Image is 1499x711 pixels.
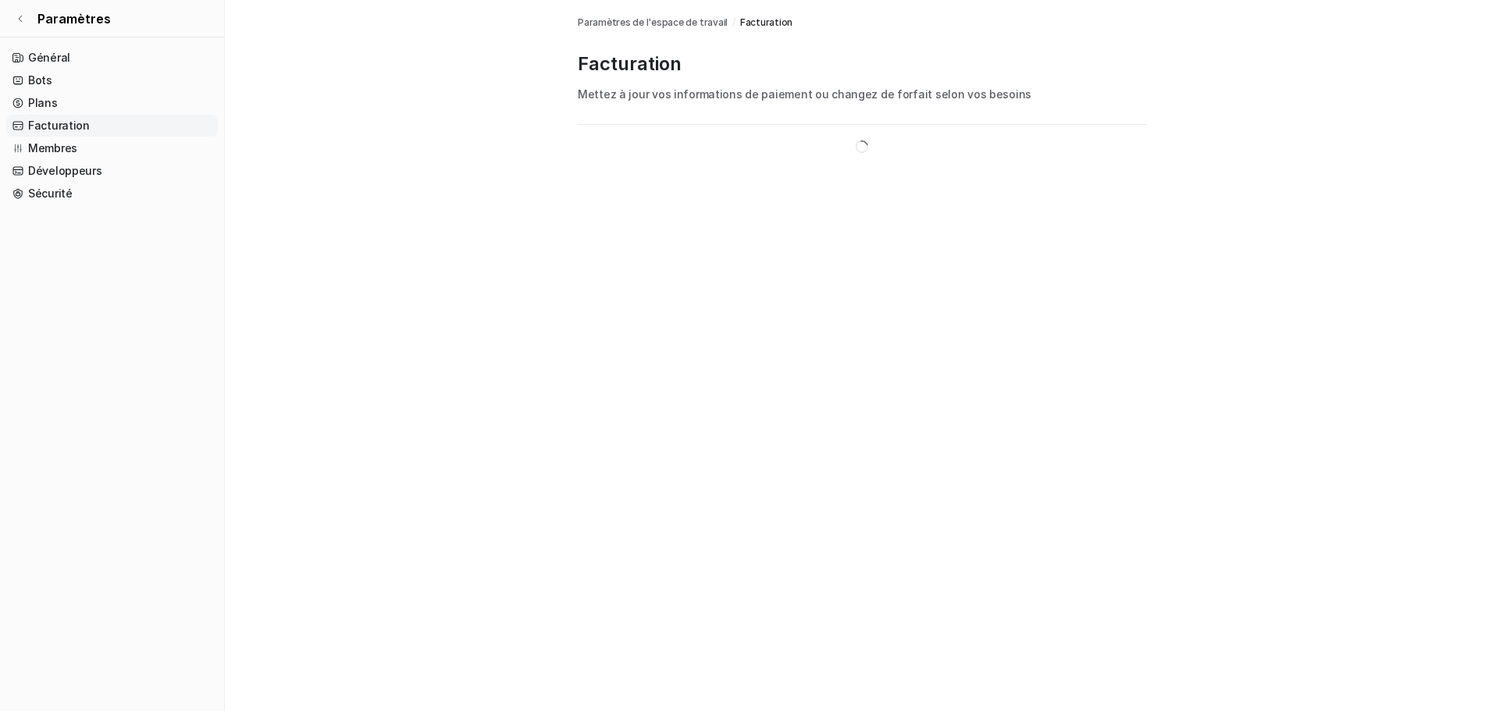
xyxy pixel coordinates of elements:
[740,16,792,28] font: Facturation
[6,137,218,159] a: Membres
[6,47,218,69] a: Général
[6,69,218,91] a: Bots
[6,92,218,114] a: Plans
[578,16,728,30] a: Paramètres de l'espace de travail
[578,87,1031,101] font: Mettez à jour vos informations de paiement ou changez de forfait selon vos besoins
[6,115,218,137] a: Facturation
[578,16,728,28] font: Paramètres de l'espace de travail
[28,51,70,64] font: Général
[6,160,218,182] a: Développeurs
[28,96,58,109] font: Plans
[578,52,682,75] font: Facturation
[28,141,77,155] font: Membres
[28,119,90,132] font: Facturation
[28,164,102,177] font: Développeurs
[28,73,52,87] font: Bots
[28,187,73,200] font: Sécurité
[732,16,735,28] font: /
[740,16,792,30] a: Facturation
[37,11,111,27] font: Paramètres
[6,183,218,204] a: Sécurité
